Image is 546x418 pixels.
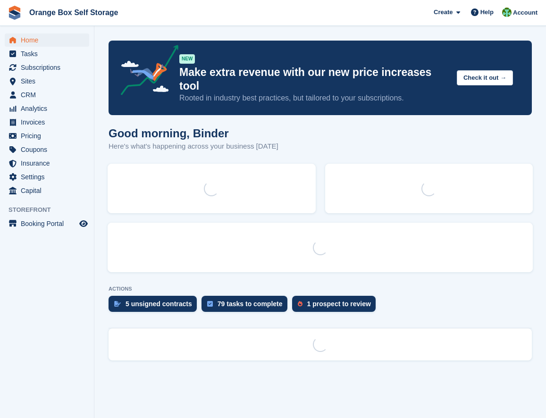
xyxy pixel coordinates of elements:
[21,75,77,88] span: Sites
[202,296,292,317] a: 79 tasks to complete
[126,300,192,308] div: 5 unsigned contracts
[298,301,302,307] img: prospect-51fa495bee0391a8d652442698ab0144808aea92771e9ea1ae160a38d050c398.svg
[5,116,89,129] a: menu
[21,33,77,47] span: Home
[21,157,77,170] span: Insurance
[179,93,449,103] p: Rooted in industry best practices, but tailored to your subscriptions.
[21,102,77,115] span: Analytics
[5,170,89,184] a: menu
[457,70,513,86] button: Check it out →
[21,184,77,197] span: Capital
[292,296,380,317] a: 1 prospect to review
[21,217,77,230] span: Booking Portal
[25,5,122,20] a: Orange Box Self Storage
[434,8,453,17] span: Create
[5,129,89,142] a: menu
[5,33,89,47] a: menu
[5,47,89,60] a: menu
[5,143,89,156] a: menu
[307,300,371,308] div: 1 prospect to review
[78,218,89,229] a: Preview store
[5,157,89,170] a: menu
[21,88,77,101] span: CRM
[5,61,89,74] a: menu
[5,217,89,230] a: menu
[179,54,195,64] div: NEW
[8,6,22,20] img: stora-icon-8386f47178a22dfd0bd8f6a31ec36ba5ce8667c1dd55bd0f319d3a0aa187defe.svg
[21,129,77,142] span: Pricing
[21,116,77,129] span: Invoices
[513,8,538,17] span: Account
[207,301,213,307] img: task-75834270c22a3079a89374b754ae025e5fb1db73e45f91037f5363f120a921f8.svg
[8,205,94,215] span: Storefront
[5,88,89,101] a: menu
[5,184,89,197] a: menu
[21,143,77,156] span: Coupons
[21,170,77,184] span: Settings
[5,75,89,88] a: menu
[109,296,202,317] a: 5 unsigned contracts
[218,300,283,308] div: 79 tasks to complete
[5,102,89,115] a: menu
[21,61,77,74] span: Subscriptions
[113,45,179,99] img: price-adjustments-announcement-icon-8257ccfd72463d97f412b2fc003d46551f7dbcb40ab6d574587a9cd5c0d94...
[109,286,532,292] p: ACTIONS
[480,8,494,17] span: Help
[21,47,77,60] span: Tasks
[109,141,278,152] p: Here's what's happening across your business [DATE]
[109,127,278,140] h1: Good morning, Binder
[502,8,512,17] img: Binder Bhardwaj
[179,66,449,93] p: Make extra revenue with our new price increases tool
[114,301,121,307] img: contract_signature_icon-13c848040528278c33f63329250d36e43548de30e8caae1d1a13099fd9432cc5.svg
